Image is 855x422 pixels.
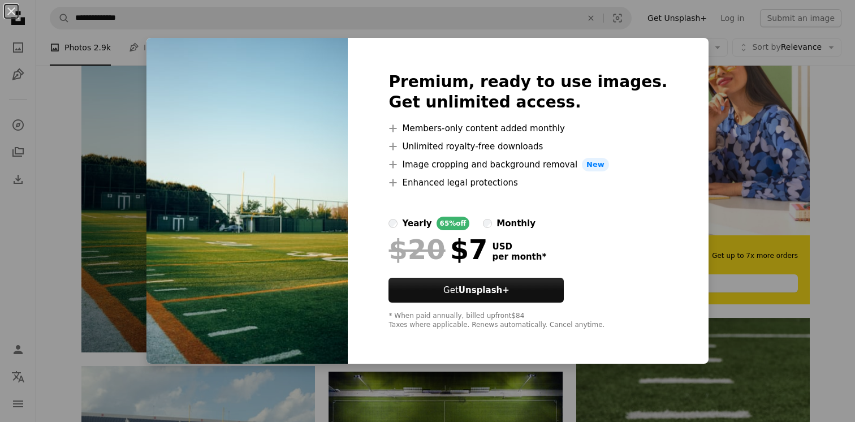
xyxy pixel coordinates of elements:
[388,219,398,228] input: yearly65%off
[388,312,667,330] div: * When paid annually, billed upfront $84 Taxes where applicable. Renews automatically. Cancel any...
[388,235,487,264] div: $7
[388,158,667,171] li: Image cropping and background removal
[146,38,348,364] img: premium_photo-1685088557702-a2558e0ecbb9
[459,285,509,295] strong: Unsplash+
[437,217,470,230] div: 65% off
[388,176,667,190] li: Enhanced legal protections
[492,252,546,262] span: per month *
[582,158,609,171] span: New
[402,217,431,230] div: yearly
[388,235,445,264] span: $20
[492,242,546,252] span: USD
[496,217,536,230] div: monthly
[388,122,667,135] li: Members-only content added monthly
[388,72,667,113] h2: Premium, ready to use images. Get unlimited access.
[388,140,667,153] li: Unlimited royalty-free downloads
[483,219,492,228] input: monthly
[388,278,564,303] button: GetUnsplash+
